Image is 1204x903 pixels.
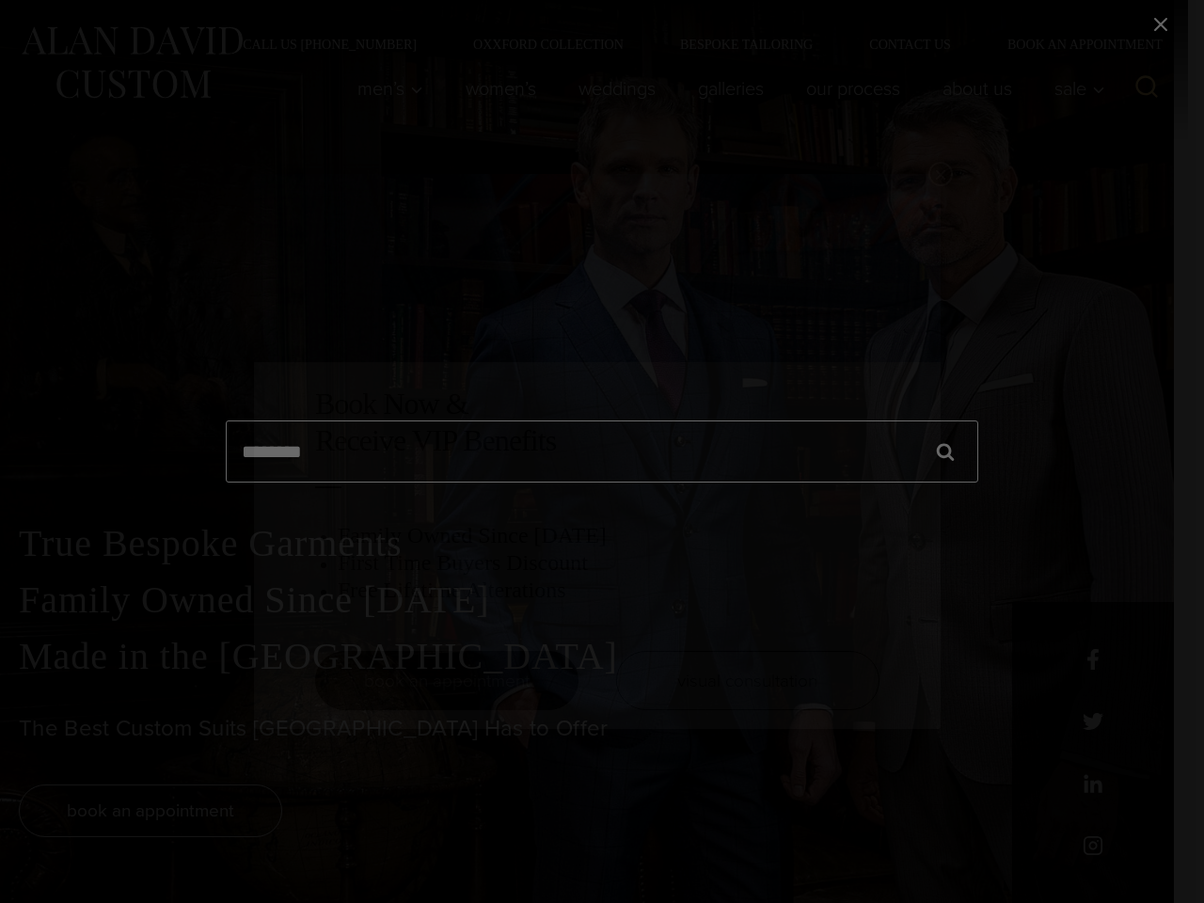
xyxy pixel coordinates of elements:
[338,549,879,577] h3: First Time Buyers Discount
[315,651,578,710] a: book an appointment
[338,577,879,604] h3: Free Lifetime Alterations
[928,162,953,186] button: Close
[616,651,879,710] a: visual consultation
[315,386,879,458] h2: Book Now & Receive VIP Benefits
[338,522,879,549] h3: Family Owned Since [DATE]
